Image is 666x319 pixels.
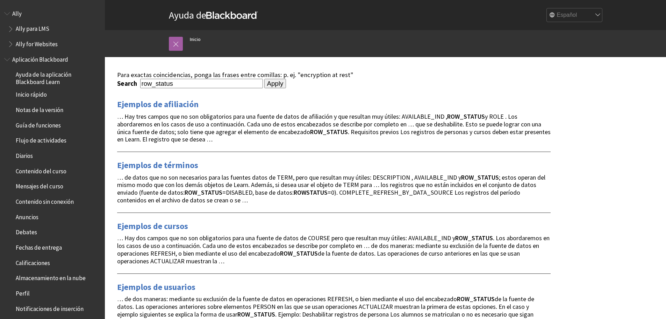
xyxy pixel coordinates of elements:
span: Fechas de entrega [16,242,62,251]
div: Para exactas coincidencias, ponga las frases entre comillas: p. ej. "encryption at rest" [117,71,551,79]
strong: ROW [457,295,470,303]
label: Search [117,79,139,88]
strong: Blackboard [206,12,258,19]
span: Aplicación Blackboard [12,54,68,63]
strong: STATUS [478,173,499,181]
span: Anuncios [16,211,38,221]
span: Contenido del curso [16,165,66,175]
strong: STATUS [254,310,275,318]
span: Mensajes del curso [16,181,63,190]
nav: Book outline for Anthology Ally Help [4,8,101,50]
strong: ROW [237,310,250,318]
span: Ally [12,8,22,17]
a: Inicio [190,35,201,44]
span: Guía de funciones [16,119,61,129]
strong: STATUS [327,128,348,136]
strong: ROWSTATUS [294,188,328,196]
span: Diarios [16,150,33,159]
strong: STATUS [473,295,495,303]
span: … Hay tres campos que no son obligatorios para una fuente de datos de afiliación y que resultan m... [117,112,551,143]
strong: ROW [310,128,323,136]
strong: ROW [447,112,460,120]
input: Apply [264,79,286,89]
span: Flujo de actividades [16,135,66,144]
a: Ejemplos de cursos [117,221,188,232]
strong: ROW [455,234,468,242]
a: Ayuda deBlackboard [169,9,258,21]
span: Ayuda de la aplicación Blackboard Learn [16,69,100,85]
a: Ejemplos de términos [117,160,198,171]
strong: STATUS [464,112,485,120]
a: Ejemplos de afiliación [117,99,199,110]
span: Notificaciones de inserción [16,303,84,312]
span: Notas de la versión [16,104,63,113]
span: Perfil [16,287,30,297]
span: Contenido sin conexión [16,196,74,205]
span: Ally para LMS [16,23,49,33]
span: … Hay dos campos que no son obligatorios para una fuente de datos de COURSE pero que resultan muy... [117,234,550,265]
strong: STATUS [472,234,493,242]
strong: ROW [185,188,197,196]
strong: STATUS [201,188,222,196]
span: Almacenamiento en la nube [16,272,86,282]
span: Calificaciones [16,257,50,266]
strong: STATUS [296,249,318,257]
select: Site Language Selector [547,8,603,22]
span: … de datos que no son necesarios para las fuentes datos de TERM, pero que resultan muy útiles: DE... [117,173,545,204]
strong: ROW [461,173,474,181]
span: Ally for Websites [16,38,58,48]
span: Debates [16,227,37,236]
strong: ROW [280,249,293,257]
span: Inicio rápido [16,89,47,98]
a: Ejemplos de usuarios [117,282,195,293]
